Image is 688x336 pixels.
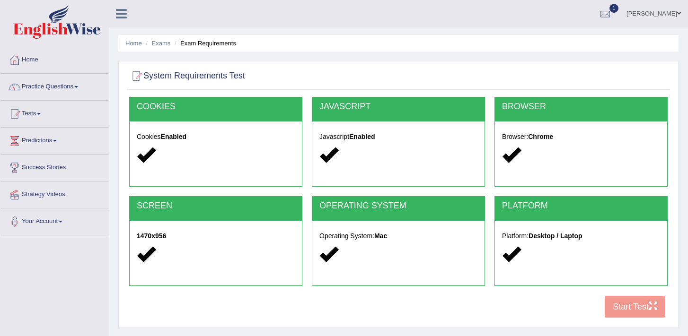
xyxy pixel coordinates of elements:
[609,4,619,13] span: 1
[0,128,108,151] a: Predictions
[502,102,660,112] h2: BROWSER
[152,40,171,47] a: Exams
[0,155,108,178] a: Success Stories
[0,181,108,205] a: Strategy Videos
[161,133,186,140] strong: Enabled
[0,101,108,124] a: Tests
[137,102,295,112] h2: COOKIES
[502,233,660,240] h5: Platform:
[349,133,375,140] strong: Enabled
[502,201,660,211] h2: PLATFORM
[0,47,108,70] a: Home
[0,74,108,97] a: Practice Questions
[125,40,142,47] a: Home
[172,39,236,48] li: Exam Requirements
[319,102,477,112] h2: JAVASCRIPT
[528,133,553,140] strong: Chrome
[374,232,387,240] strong: Mac
[137,201,295,211] h2: SCREEN
[137,133,295,140] h5: Cookies
[137,232,166,240] strong: 1470x956
[129,69,245,83] h2: System Requirements Test
[502,133,660,140] h5: Browser:
[319,133,477,140] h5: Javascript
[319,233,477,240] h5: Operating System:
[529,232,582,240] strong: Desktop / Laptop
[319,201,477,211] h2: OPERATING SYSTEM
[0,208,108,232] a: Your Account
